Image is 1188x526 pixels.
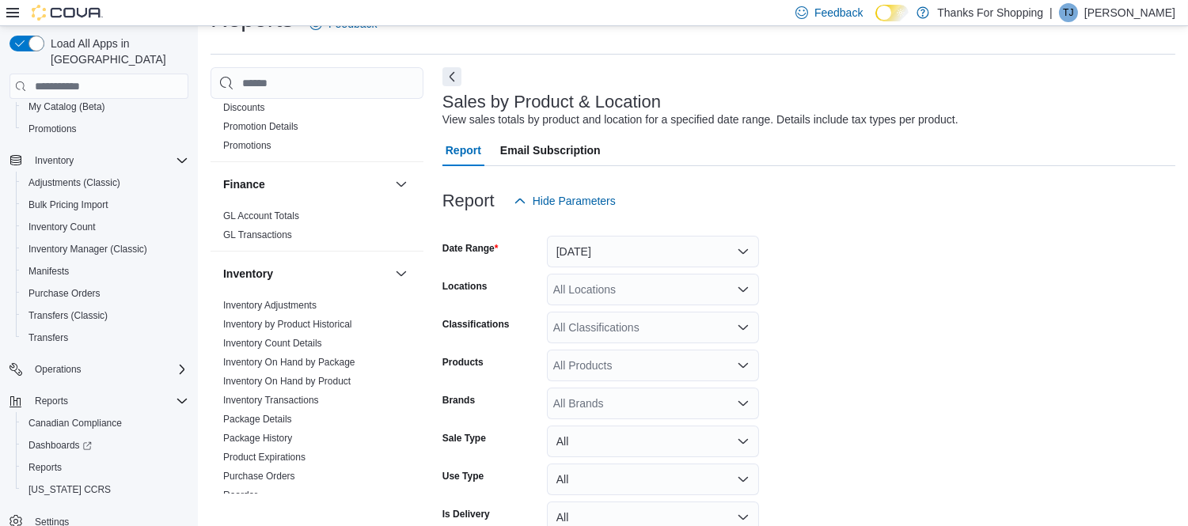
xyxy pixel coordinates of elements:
[223,229,292,240] a: GL Transactions
[211,206,423,251] div: Finance
[28,483,111,496] span: [US_STATE] CCRS
[22,195,188,214] span: Bulk Pricing Import
[22,240,188,259] span: Inventory Manager (Classic)
[223,452,306,463] a: Product Expirations
[442,280,488,293] label: Locations
[223,356,355,369] span: Inventory On Hand by Package
[22,458,68,477] a: Reports
[533,193,616,209] span: Hide Parameters
[223,101,265,114] span: Discounts
[22,306,188,325] span: Transfers (Classic)
[28,461,62,474] span: Reports
[937,3,1043,22] p: Thanks For Shopping
[442,394,475,407] label: Brands
[223,121,298,132] a: Promotion Details
[1084,3,1175,22] p: [PERSON_NAME]
[16,412,195,434] button: Canadian Compliance
[35,154,74,167] span: Inventory
[223,319,352,330] a: Inventory by Product Historical
[22,458,188,477] span: Reports
[442,470,484,482] label: Use Type
[1049,3,1053,22] p: |
[737,359,750,372] button: Open list of options
[22,262,188,281] span: Manifests
[22,436,98,455] a: Dashboards
[223,375,351,388] span: Inventory On Hand by Product
[16,118,195,140] button: Promotions
[442,318,510,331] label: Classifications
[28,360,188,379] span: Operations
[22,262,75,281] a: Manifests
[35,363,82,376] span: Operations
[16,456,195,479] button: Reports
[442,67,461,86] button: Next
[22,173,127,192] a: Adjustments (Classic)
[28,176,120,189] span: Adjustments (Classic)
[16,216,195,238] button: Inventory Count
[16,172,195,194] button: Adjustments (Classic)
[442,508,490,520] label: Is Delivery
[737,283,750,296] button: Open list of options
[16,305,195,327] button: Transfers (Classic)
[28,151,188,170] span: Inventory
[223,413,292,426] span: Package Details
[28,439,92,452] span: Dashboards
[875,21,876,22] span: Dark Mode
[223,102,265,113] a: Discounts
[223,489,257,501] span: Reorder
[22,284,188,303] span: Purchase Orders
[223,394,319,407] span: Inventory Transactions
[22,240,154,259] a: Inventory Manager (Classic)
[28,123,77,135] span: Promotions
[442,191,495,210] h3: Report
[223,376,351,387] a: Inventory On Hand by Product
[442,432,486,445] label: Sale Type
[1059,3,1078,22] div: Tina Jansen
[22,328,188,347] span: Transfers
[223,432,292,445] span: Package History
[28,199,108,211] span: Bulk Pricing Import
[223,337,322,350] span: Inventory Count Details
[22,328,74,347] a: Transfers
[28,243,147,255] span: Inventory Manager (Classic)
[22,97,112,116] a: My Catalog (Beta)
[392,175,411,194] button: Finance
[223,471,295,482] a: Purchase Orders
[16,194,195,216] button: Bulk Pricing Import
[442,242,499,255] label: Date Range
[22,480,117,499] a: [US_STATE] CCRS
[223,140,271,151] a: Promotions
[223,266,389,282] button: Inventory
[3,149,195,172] button: Inventory
[211,98,423,161] div: Discounts & Promotions
[223,176,389,192] button: Finance
[16,327,195,349] button: Transfers
[737,321,750,334] button: Open list of options
[507,185,622,217] button: Hide Parameters
[223,210,299,221] a: GL Account Totals
[1063,3,1073,22] span: TJ
[16,260,195,282] button: Manifests
[223,318,352,331] span: Inventory by Product Historical
[223,176,265,192] h3: Finance
[442,112,958,128] div: View sales totals by product and location for a specified date range. Details include tax types p...
[28,392,188,411] span: Reports
[22,119,83,138] a: Promotions
[28,221,96,233] span: Inventory Count
[223,395,319,406] a: Inventory Transactions
[22,480,188,499] span: Washington CCRS
[28,100,105,113] span: My Catalog (Beta)
[22,414,188,433] span: Canadian Compliance
[16,96,195,118] button: My Catalog (Beta)
[500,134,601,166] span: Email Subscription
[547,236,759,267] button: [DATE]
[16,238,195,260] button: Inventory Manager (Classic)
[223,357,355,368] a: Inventory On Hand by Package
[22,119,188,138] span: Promotions
[442,93,661,112] h3: Sales by Product & Location
[28,417,122,430] span: Canadian Compliance
[737,397,750,410] button: Open list of options
[22,436,188,455] span: Dashboards
[446,134,481,166] span: Report
[442,356,484,369] label: Products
